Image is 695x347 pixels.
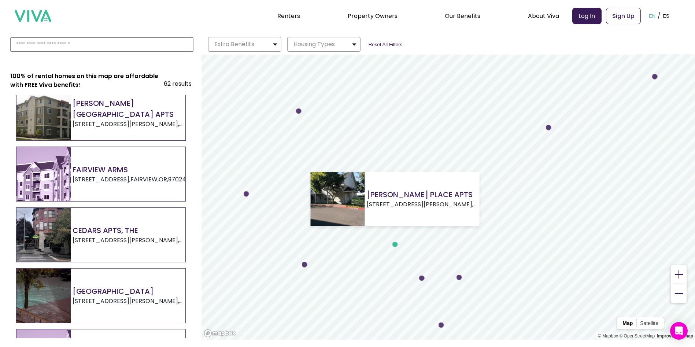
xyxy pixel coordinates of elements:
a: VILLAGE GARDENS[GEOGRAPHIC_DATA][STREET_ADDRESS][PERSON_NAME],[GEOGRAPHIC_DATA],OR,97230 [16,268,186,323]
img: FAIRVIEW ARMS [16,147,71,201]
a: GRESHAM STATION APTS[PERSON_NAME][GEOGRAPHIC_DATA] APTS[STREET_ADDRESS][PERSON_NAME],[PERSON_NAME... [16,86,186,141]
h3: 100% of rental homes on this map are affordable with FREE Viva benefits! [10,72,164,89]
a: CEDARS APTS, THECEDARS APTS, THE[STREET_ADDRESS][PERSON_NAME],[PERSON_NAME],OR,97080 [16,207,186,262]
p: [STREET_ADDRESS][PERSON_NAME] , [GEOGRAPHIC_DATA] , OR , 97230 [73,297,185,306]
img: Dropdown caret [351,40,357,49]
img: Zoom In [673,269,684,280]
p: [STREET_ADDRESS][PERSON_NAME] , [PERSON_NAME] , OR , 97080 [73,236,185,245]
div: Map marker [652,74,658,80]
img: VILLAGE GARDENS [16,269,71,323]
p: Extra Benefits [211,40,254,49]
img: Zoom Out [673,288,684,299]
div: Our Benefits [445,7,480,25]
h2: [PERSON_NAME] PLACE APTS [367,189,480,200]
p: / [658,10,661,21]
a: Mapbox [598,333,618,339]
p: [STREET_ADDRESS][PERSON_NAME] , [PERSON_NAME] , OR , 97030 [367,200,480,209]
span: 62 Results [164,79,192,88]
a: FAIRVIEW ARMSFAIRVIEW ARMS[STREET_ADDRESS],FAIRVIEW,OR,97024 [16,147,186,202]
p: [STREET_ADDRESS][PERSON_NAME] , [PERSON_NAME] , OR , 97030 [73,120,185,129]
div: Map marker [296,108,302,114]
h2: [GEOGRAPHIC_DATA] [73,286,185,297]
p: [STREET_ADDRESS] , FAIRVIEW , OR , 97024 [73,175,186,184]
button: Housing Types [287,37,361,52]
div: Map marker [439,322,444,328]
h2: CEDARS APTS, THE [73,225,185,236]
button: ES [661,4,672,27]
h2: [PERSON_NAME][GEOGRAPHIC_DATA] APTS [73,98,185,120]
div: Map marker [419,276,425,281]
div: Map marker [456,275,462,280]
button: Extra Benefits [208,37,281,52]
img: Dropdown caret [272,40,278,49]
div: Map marker [392,242,398,247]
div: Map marker [546,125,551,130]
h2: FAIRVIEW ARMS [73,164,186,175]
a: Property Owners [348,12,398,20]
button: Map [619,320,636,326]
a: OpenStreetMap [619,333,655,339]
button: Satellite [636,320,662,326]
a: Mapbox homepage [204,329,236,337]
button: EN [647,4,658,27]
div: Map marker [302,262,307,267]
div: About Viva [528,7,559,25]
a: Sign Up [606,8,641,24]
button: Reset All Filters [366,41,405,48]
div: Map marker [244,191,249,197]
p: Housing Types [291,40,335,49]
img: CEDARS APTS, THE [16,208,71,262]
a: Renters [277,12,300,20]
a: Log In [572,8,602,24]
img: GRESHAM STATION APTS [16,86,71,140]
a: Improve this map [657,333,693,339]
img: viva [15,10,51,22]
img: KELLY PLACE APTS [311,172,365,226]
div: Open Intercom Messenger [670,322,688,340]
